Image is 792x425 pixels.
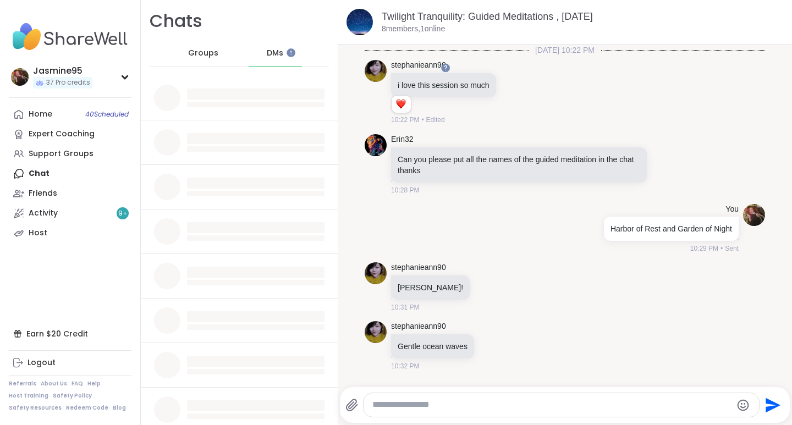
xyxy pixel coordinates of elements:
[66,404,108,412] a: Redeem Code
[529,45,601,56] span: [DATE] 10:22 PM
[382,24,445,35] p: 8 members, 1 online
[398,282,463,293] p: [PERSON_NAME]!
[382,11,593,22] a: Twilight Tranquility: Guided Meditations , [DATE]
[398,80,490,91] p: i love this session so much
[46,78,90,87] span: 37 Pro credits
[391,134,413,145] a: Erin32
[690,244,718,253] span: 10:29 PM
[346,9,373,35] img: Twilight Tranquility: Guided Meditations , Oct 09
[725,244,739,253] span: Sent
[113,404,126,412] a: Blog
[743,204,765,226] img: https://sharewell-space-live.sfo3.digitaloceanspaces.com/user-generated/0818d3a5-ec43-4745-9685-c...
[150,9,202,34] h1: Chats
[9,392,48,400] a: Host Training
[725,204,739,215] h4: You
[398,341,468,352] p: Gentle ocean waves
[391,321,446,332] a: stephanieann90
[441,63,450,72] iframe: Spotlight
[71,380,83,388] a: FAQ
[28,357,56,368] div: Logout
[9,324,131,344] div: Earn $20 Credit
[9,223,131,243] a: Host
[85,110,129,119] span: 40 Scheduled
[267,48,283,59] span: DMs
[395,100,406,109] button: Reactions: love
[398,154,640,176] p: Can you please put all the names of the guided meditation in the chat thanks
[287,48,295,57] iframe: Spotlight
[29,148,94,159] div: Support Groups
[391,115,419,125] span: 10:22 PM
[118,209,128,218] span: 9 +
[188,48,218,59] span: Groups
[11,68,29,86] img: Jasmine95
[29,129,95,140] div: Expert Coaching
[9,380,36,388] a: Referrals
[9,203,131,223] a: Activity9+
[33,65,92,77] div: Jasmine95
[365,262,387,284] img: https://sharewell-space-live.sfo3.digitaloceanspaces.com/user-generated/4d5096c9-4b99-4ae9-9294-7...
[9,353,131,373] a: Logout
[421,115,424,125] span: •
[372,399,732,411] textarea: Type your message
[41,380,67,388] a: About Us
[29,208,58,219] div: Activity
[9,18,131,56] img: ShareWell Nav Logo
[87,380,101,388] a: Help
[29,228,47,239] div: Host
[9,104,131,124] a: Home40Scheduled
[391,302,419,312] span: 10:31 PM
[53,392,92,400] a: Safety Policy
[736,399,750,412] button: Emoji picker
[365,321,387,343] img: https://sharewell-space-live.sfo3.digitaloceanspaces.com/user-generated/4d5096c9-4b99-4ae9-9294-7...
[721,244,723,253] span: •
[391,361,419,371] span: 10:32 PM
[365,60,387,82] img: https://sharewell-space-live.sfo3.digitaloceanspaces.com/user-generated/4d5096c9-4b99-4ae9-9294-7...
[9,144,131,164] a: Support Groups
[365,134,387,156] img: https://sharewell-space-live.sfo3.digitaloceanspaces.com/user-generated/e7455af9-44b9-465a-9341-a...
[29,109,52,120] div: Home
[426,115,445,125] span: Edited
[9,404,62,412] a: Safety Resources
[391,185,419,195] span: 10:28 PM
[391,262,446,273] a: stephanieann90
[391,60,446,71] a: stephanieann90
[760,393,784,417] button: Send
[610,223,732,234] p: Harbor of Rest and Garden of Night
[29,188,57,199] div: Friends
[9,124,131,144] a: Expert Coaching
[392,96,411,113] div: Reaction list
[9,184,131,203] a: Friends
